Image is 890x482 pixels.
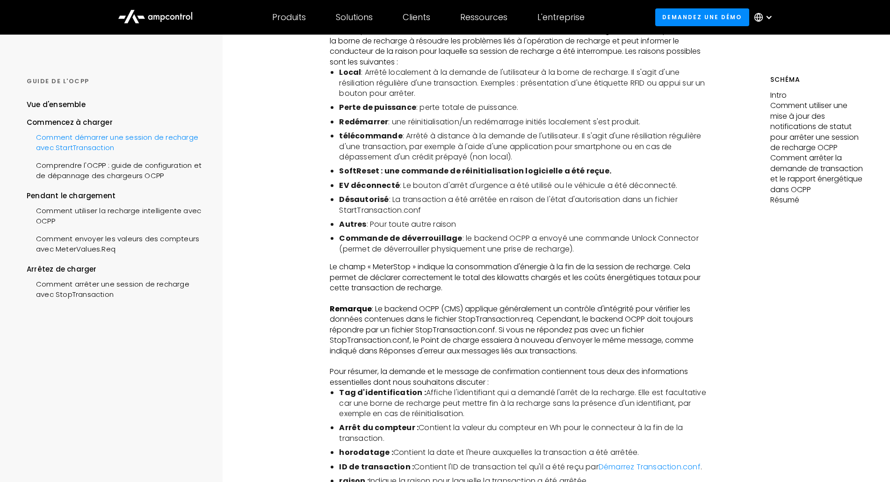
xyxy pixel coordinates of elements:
[27,100,86,117] a: Vue d'ensemble
[272,12,306,22] div: Produits
[336,12,373,22] div: Solutions
[27,264,205,274] div: Arrêtez de charger
[339,423,707,444] li: Contient la valeur du compteur en Wh pour le connecteur à la fin de la transaction.
[27,100,86,110] div: Vue d'ensemble
[770,101,863,153] p: Comment utiliser une mise à jour des notifications de statut pour arrêter une session de recharge...
[460,12,507,22] div: Ressources
[339,67,361,78] strong: Local
[27,117,205,128] div: Commencez à charger
[537,12,585,22] div: L'entreprise
[330,26,707,68] p: Le champ « raison » identifie le déclencheur de la fin de la session de recharge. Cela aide l'opé...
[339,116,388,127] strong: Redémarrer
[339,233,462,244] strong: Commande de déverrouillage
[339,194,389,205] strong: Désautorisé
[27,156,205,184] a: Comprendre l'OCPP : guide de configuration et de dépannage des chargeurs OCPP
[339,180,707,191] li: : Le bouton d'arrêt d'urgence a été utilisé ou le véhicule a été déconnecté.
[27,191,205,201] div: Pendant le chargement
[339,130,402,141] strong: télécommande
[339,194,707,216] li: : La transaction a été arrêtée en raison de l'état d'autorisation dans un fichier StartTransactio...
[339,461,414,472] strong: ID de transaction :
[339,233,707,254] li: : le backend OCPP a envoyé une commande Unlock Connector (permet de déverrouiller physiquement un...
[27,201,205,229] a: Comment utiliser la recharge intelligente avec OCPP
[339,219,366,230] strong: Autres
[27,77,205,86] div: GUIDE DE L'OCPP
[27,128,205,156] a: Comment démarrer une session de recharge avec StartTransaction
[330,262,707,293] p: Le champ « MeterStop » indique la consommation d'énergie à la fin de la session de recharge. Cela...
[339,180,400,191] strong: EV déconnecté
[403,12,430,22] div: Clients
[27,229,205,257] a: Comment envoyer les valeurs des compteurs avec MeterValues.Req
[339,219,707,230] li: : Pour toute autre raison
[339,447,707,458] li: Contient la date et l'heure auxquelles la transaction a été arrêtée.
[339,462,707,472] li: Contient l'ID de transaction tel qu'il a été reçu par .
[339,388,707,419] li: Affiche l'identifiant qui a demandé l'arrêt de la recharge. Elle est facultative car une borne de...
[770,75,863,85] h5: Schéma
[339,422,419,433] strong: Arrêt du compteur :
[339,67,707,99] li: : Arrêté localement à la demande de l'utilisateur à la borne de recharge. Il s'agit d'une résilia...
[330,356,707,367] p: ‍
[339,102,416,113] strong: Perte de puissance
[599,461,701,472] a: Démarrez Transaction.conf
[339,117,707,127] li: : une réinitialisation/un redémarrage initiés localement s'est produit.
[339,447,393,458] strong: horodatage :
[339,165,611,176] strong: SoftReset : une commande de réinitialisation logicielle a été reçue.
[330,303,372,314] strong: Remarque
[27,274,205,302] a: Comment arrêter une session de recharge avec StopTransaction
[770,153,863,195] p: Comment arrêter la demande de transaction et le rapport énergétique dans OCPP
[339,387,426,398] strong: Tag d'identification :
[770,195,863,205] p: Résumé
[770,90,863,101] p: Intro
[330,304,707,356] p: : Le backend OCPP (CMS) applique généralement un contrôle d'intégrité pour vérifier les données c...
[330,367,707,388] p: Pour résumer, la demande et le message de confirmation contiennent tous deux des informations ess...
[330,293,707,303] p: ‍
[339,131,707,162] li: : Arrêté à distance à la demande de l'utilisateur. Il s'agit d'une résiliation régulière d'une tr...
[339,102,707,113] li: : perte totale de puissance.
[655,8,749,26] a: Demandez une démo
